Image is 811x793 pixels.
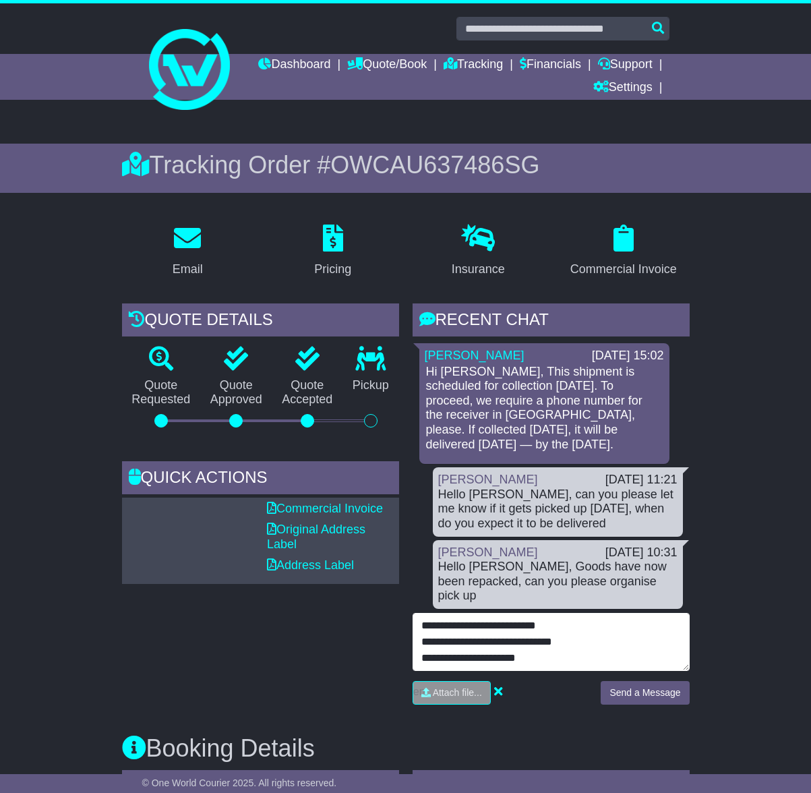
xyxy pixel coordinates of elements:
[438,488,678,531] div: Hello [PERSON_NAME], can you please let me know if it gets picked up [DATE], when do you expect i...
[605,473,678,488] div: [DATE] 11:21
[438,546,538,559] a: [PERSON_NAME]
[452,260,505,278] div: Insurance
[122,303,399,340] div: Quote Details
[267,502,383,515] a: Commercial Invoice
[426,365,663,452] p: Hi [PERSON_NAME], This shipment is scheduled for collection [DATE]. To proceed, we require a phon...
[438,560,678,604] div: Hello [PERSON_NAME], Goods have now been repacked, can you please organise pick up
[200,378,272,407] p: Quote Approved
[305,220,360,283] a: Pricing
[267,558,354,572] a: Address Label
[330,151,539,179] span: OWCAU637486SG
[605,546,678,560] div: [DATE] 10:31
[122,735,690,762] h3: Booking Details
[438,473,538,486] a: [PERSON_NAME]
[425,349,524,362] a: [PERSON_NAME]
[122,461,399,498] div: Quick Actions
[258,54,330,77] a: Dashboard
[601,681,689,705] button: Send a Message
[173,260,203,278] div: Email
[443,220,514,283] a: Insurance
[122,150,690,179] div: Tracking Order #
[347,54,427,77] a: Quote/Book
[413,303,690,340] div: RECENT CHAT
[593,77,653,100] a: Settings
[444,54,503,77] a: Tracking
[267,523,365,551] a: Original Address Label
[342,378,398,393] p: Pickup
[272,378,343,407] p: Quote Accepted
[142,777,337,788] span: © One World Courier 2025. All rights reserved.
[520,54,581,77] a: Financials
[598,54,653,77] a: Support
[570,260,677,278] div: Commercial Invoice
[122,378,201,407] p: Quote Requested
[592,349,664,363] div: [DATE] 15:02
[562,220,686,283] a: Commercial Invoice
[314,260,351,278] div: Pricing
[164,220,212,283] a: Email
